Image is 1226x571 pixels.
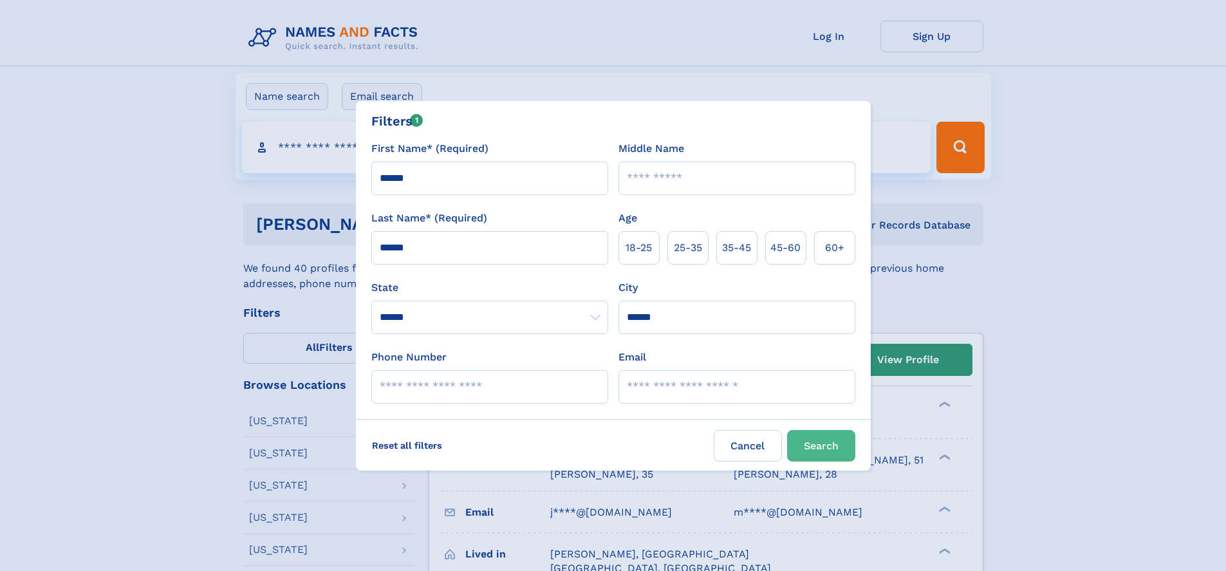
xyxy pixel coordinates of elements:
span: 60+ [825,240,844,256]
label: Reset all filters [364,430,450,461]
label: City [618,280,638,295]
span: 18‑25 [626,240,652,256]
label: State [371,280,608,295]
label: Middle Name [618,141,684,156]
div: Filters [371,111,423,131]
label: First Name* (Required) [371,141,488,156]
label: Phone Number [371,350,447,365]
span: 45‑60 [770,240,801,256]
span: 25‑35 [674,240,702,256]
label: Email [618,350,646,365]
label: Cancel [714,430,782,462]
label: Age [618,211,637,226]
button: Search [787,430,855,462]
span: 35‑45 [722,240,751,256]
label: Last Name* (Required) [371,211,487,226]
